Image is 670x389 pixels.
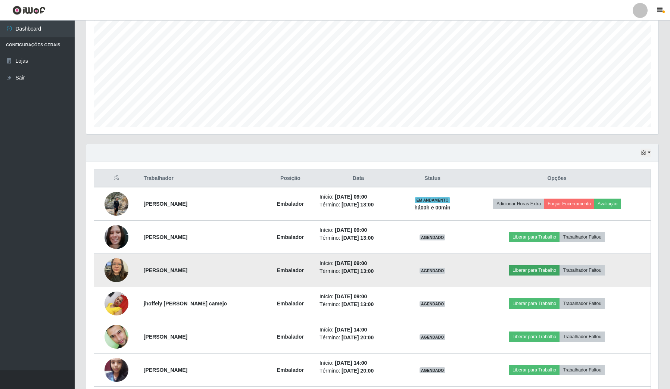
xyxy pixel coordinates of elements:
[320,359,397,367] li: Início:
[277,367,304,373] strong: Embalador
[320,293,397,301] li: Início:
[277,334,304,340] strong: Embalador
[335,293,367,299] time: [DATE] 09:00
[509,265,560,276] button: Liberar para Trabalho
[509,365,560,375] button: Liberar para Trabalho
[414,205,451,211] strong: há 00 h e 00 min
[420,301,446,307] span: AGENDADO
[105,287,128,319] img: 1747085301993.jpeg
[277,301,304,306] strong: Embalador
[420,367,446,373] span: AGENDADO
[560,232,605,242] button: Trabalhador Faltou
[105,354,128,386] img: 1737943113754.jpeg
[266,170,315,187] th: Posição
[342,301,374,307] time: [DATE] 13:00
[320,334,397,342] li: Término:
[335,260,367,266] time: [DATE] 09:00
[105,188,128,220] img: 1700098236719.jpeg
[105,221,128,253] img: 1740227946372.jpeg
[105,254,128,286] img: 1743559697198.jpeg
[320,226,397,234] li: Início:
[342,268,374,274] time: [DATE] 13:00
[320,326,397,334] li: Início:
[509,232,560,242] button: Liberar para Trabalho
[594,199,621,209] button: Avaliação
[509,332,560,342] button: Liberar para Trabalho
[320,234,397,242] li: Término:
[320,193,397,201] li: Início:
[12,6,46,15] img: CoreUI Logo
[560,332,605,342] button: Trabalhador Faltou
[144,301,227,306] strong: jhoffely [PERSON_NAME] camejo
[320,201,397,209] li: Término:
[420,234,446,240] span: AGENDADO
[560,365,605,375] button: Trabalhador Faltou
[277,234,304,240] strong: Embalador
[320,367,397,375] li: Término:
[144,267,187,273] strong: [PERSON_NAME]
[544,199,594,209] button: Forçar Encerramento
[144,234,187,240] strong: [PERSON_NAME]
[105,318,128,356] img: 1742301496184.jpeg
[144,201,187,207] strong: [PERSON_NAME]
[415,197,450,203] span: EM ANDAMENTO
[315,170,402,187] th: Data
[320,267,397,275] li: Término:
[509,298,560,309] button: Liberar para Trabalho
[139,170,266,187] th: Trabalhador
[320,259,397,267] li: Início:
[335,360,367,366] time: [DATE] 14:00
[560,265,605,276] button: Trabalhador Faltou
[420,334,446,340] span: AGENDADO
[335,194,367,200] time: [DATE] 09:00
[277,201,304,207] strong: Embalador
[493,199,544,209] button: Adicionar Horas Extra
[342,202,374,208] time: [DATE] 13:00
[342,368,374,374] time: [DATE] 20:00
[342,235,374,241] time: [DATE] 13:00
[560,298,605,309] button: Trabalhador Faltou
[402,170,463,187] th: Status
[420,268,446,274] span: AGENDADO
[320,301,397,308] li: Término:
[277,267,304,273] strong: Embalador
[342,334,374,340] time: [DATE] 20:00
[335,327,367,333] time: [DATE] 14:00
[144,367,187,373] strong: [PERSON_NAME]
[463,170,651,187] th: Opções
[335,227,367,233] time: [DATE] 09:00
[144,334,187,340] strong: [PERSON_NAME]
